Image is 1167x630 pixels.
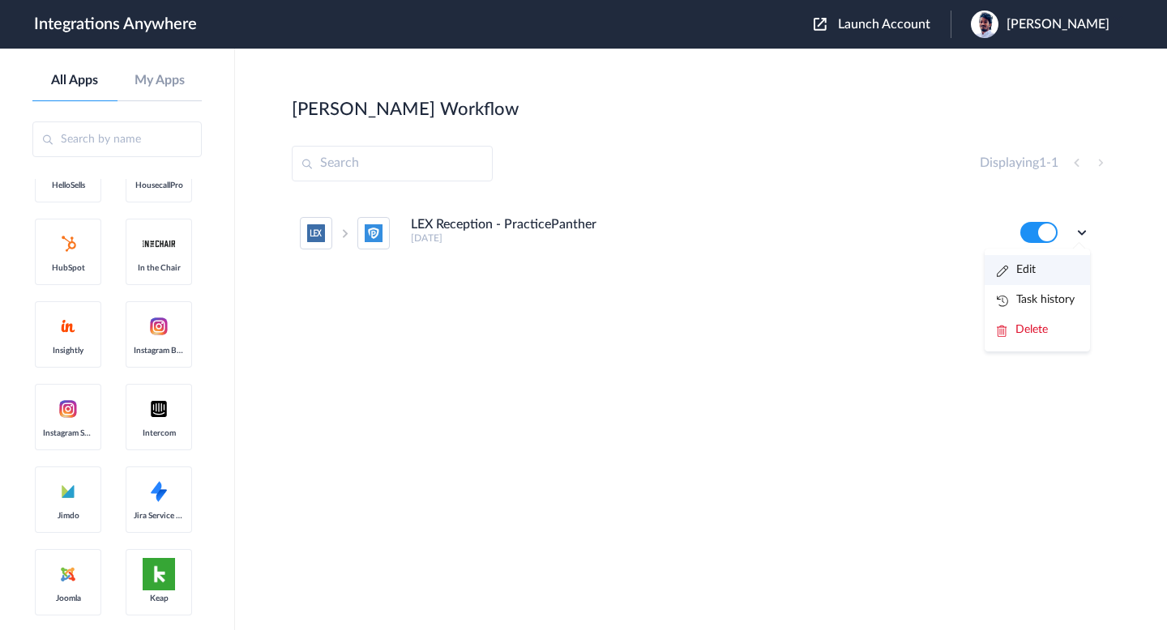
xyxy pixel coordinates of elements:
span: Keap [134,594,184,603]
a: My Apps [118,73,203,88]
h5: [DATE] [411,232,998,244]
img: instagram-logo.svg [149,317,169,336]
span: In the Chair [134,263,184,273]
span: Delete [1015,324,1048,335]
span: Joomla [43,594,93,603]
span: HelloSells [43,181,93,190]
img: 668fff5a-2dc0-41f4-ba3f-0b981fc682df.png [971,11,998,38]
span: 1 [1039,156,1046,169]
img: JiraServiceDesk.png [143,475,175,508]
span: Instagram Bookings [134,346,184,355]
input: Search [292,146,493,181]
img: keap.png [143,558,175,590]
span: Launch Account [838,18,930,31]
img: joomla-logo.svg [58,564,78,584]
span: [PERSON_NAME] [1007,17,1109,32]
a: Task history [997,294,1075,305]
span: Jimdo [43,511,93,521]
img: insightly-logo.svg [58,317,78,336]
a: Edit [997,264,1036,275]
input: Search by name [32,121,202,157]
h4: Displaying - [980,155,1058,171]
h1: Integrations Anywhere [34,15,197,34]
span: HousecallPro [134,181,184,190]
img: hubspot-logo.svg [58,234,79,253]
a: All Apps [32,73,118,88]
span: Insightly [43,346,93,355]
img: jimdo-logo.svg [58,482,78,501]
span: HubSpot [43,263,93,273]
img: instagram-logo.svg [58,399,78,419]
h4: LEX Reception - PracticePanther [411,217,596,232]
span: 1 [1051,156,1058,169]
img: intercom-logo.svg [149,399,169,419]
h2: [PERSON_NAME] Workflow [292,99,519,120]
img: launch-acct-icon.svg [814,18,827,31]
button: Launch Account [814,17,951,32]
span: Instagram Streaming [43,428,93,438]
span: Intercom [134,428,184,438]
span: Jira Service Desk [134,511,184,521]
img: inch-logo.svg [143,241,175,248]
